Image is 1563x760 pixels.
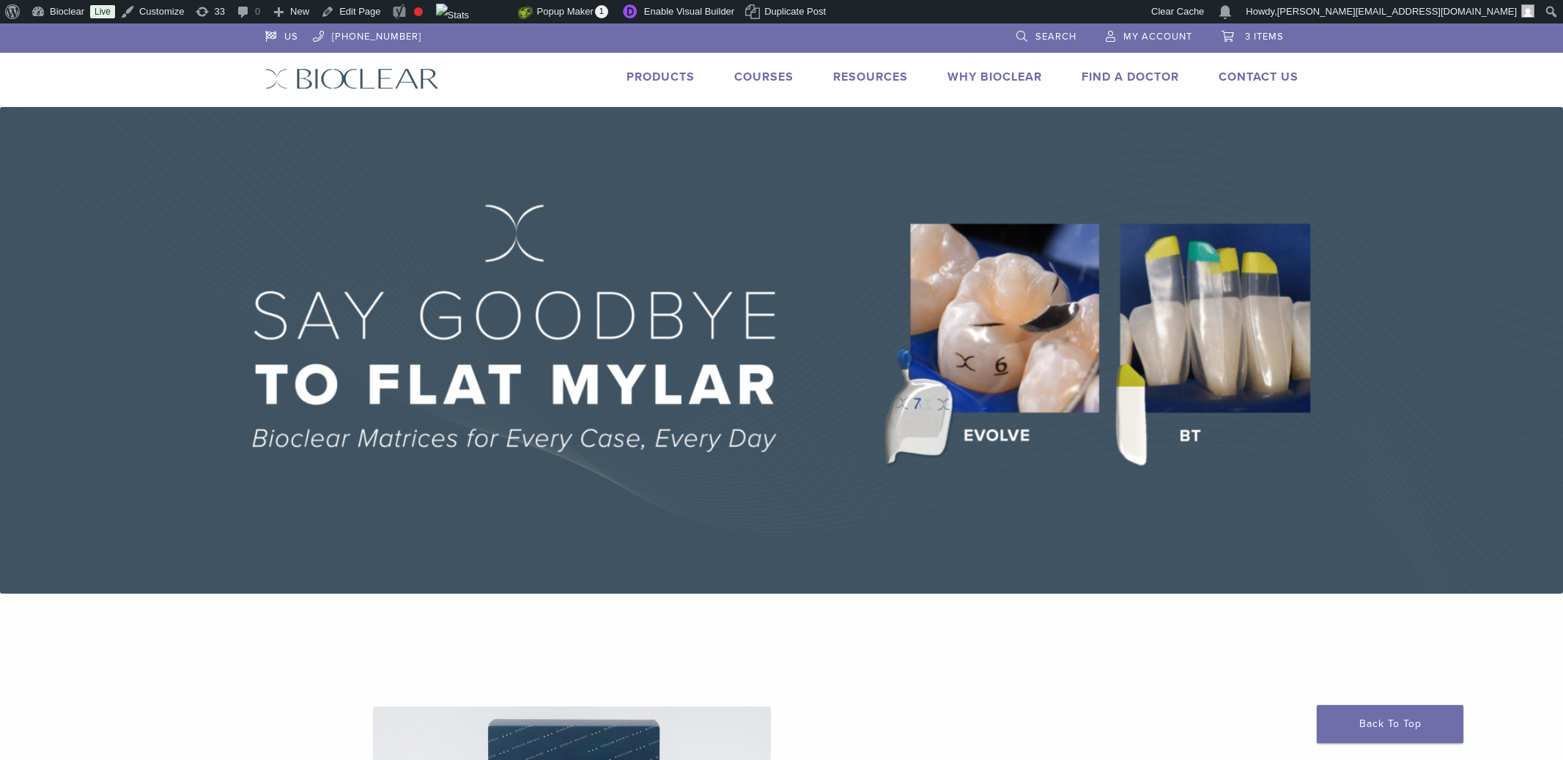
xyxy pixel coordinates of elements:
a: US [265,23,298,45]
a: My Account [1106,23,1192,45]
a: Resources [833,70,908,84]
a: Contact Us [1219,70,1298,84]
a: Find A Doctor [1082,70,1179,84]
span: [PERSON_NAME][EMAIL_ADDRESS][DOMAIN_NAME] [1277,6,1517,17]
a: [PHONE_NUMBER] [313,23,421,45]
div: Focus keyphrase not set [414,7,423,16]
span: My Account [1123,31,1192,43]
a: Search [1016,23,1076,45]
a: Courses [734,70,794,84]
span: 1 [595,5,608,18]
a: Back To Top [1317,705,1463,743]
img: Views over 48 hours. Click for more Jetpack Stats. [436,4,518,21]
a: 3 items [1222,23,1284,45]
a: Why Bioclear [947,70,1042,84]
a: Products [627,70,695,84]
span: Search [1035,31,1076,43]
a: Live [90,5,115,18]
img: Bioclear [265,68,439,89]
span: 3 items [1245,31,1284,43]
